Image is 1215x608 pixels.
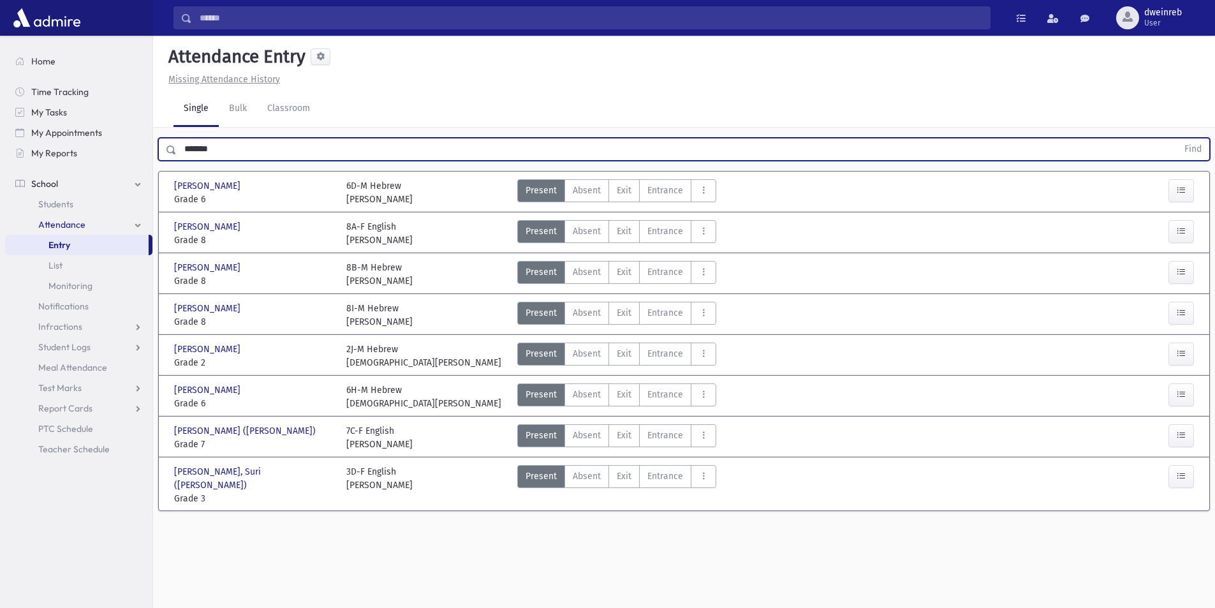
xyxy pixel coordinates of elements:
[219,91,257,127] a: Bulk
[31,127,102,138] span: My Appointments
[174,315,334,329] span: Grade 8
[573,388,601,401] span: Absent
[5,122,152,143] a: My Appointments
[5,82,152,102] a: Time Tracking
[38,443,110,455] span: Teacher Schedule
[526,225,557,238] span: Present
[346,343,501,369] div: 2J-M Hebrew [DEMOGRAPHIC_DATA][PERSON_NAME]
[526,306,557,320] span: Present
[517,302,716,329] div: AttTypes
[163,46,306,68] h5: Attendance Entry
[5,276,152,296] a: Monitoring
[617,184,631,197] span: Exit
[38,362,107,373] span: Meal Attendance
[163,74,280,85] a: Missing Attendance History
[38,403,92,414] span: Report Cards
[48,239,70,251] span: Entry
[1177,138,1209,160] button: Find
[647,306,683,320] span: Entrance
[174,220,243,234] span: [PERSON_NAME]
[526,388,557,401] span: Present
[617,306,631,320] span: Exit
[5,102,152,122] a: My Tasks
[5,255,152,276] a: List
[517,220,716,247] div: AttTypes
[526,347,557,360] span: Present
[5,296,152,316] a: Notifications
[617,225,631,238] span: Exit
[38,219,85,230] span: Attendance
[573,429,601,442] span: Absent
[617,470,631,483] span: Exit
[174,343,243,356] span: [PERSON_NAME]
[174,465,334,492] span: [PERSON_NAME], Suri ([PERSON_NAME])
[174,383,243,397] span: [PERSON_NAME]
[526,184,557,197] span: Present
[573,347,601,360] span: Absent
[5,378,152,398] a: Test Marks
[346,465,413,505] div: 3D-F English [PERSON_NAME]
[517,179,716,206] div: AttTypes
[5,419,152,439] a: PTC Schedule
[174,179,243,193] span: [PERSON_NAME]
[174,193,334,206] span: Grade 6
[517,383,716,410] div: AttTypes
[617,265,631,279] span: Exit
[517,424,716,451] div: AttTypes
[38,321,82,332] span: Infractions
[573,225,601,238] span: Absent
[346,383,501,410] div: 6H-M Hebrew [DEMOGRAPHIC_DATA][PERSON_NAME]
[647,470,683,483] span: Entrance
[617,388,631,401] span: Exit
[38,423,93,434] span: PTC Schedule
[38,198,73,210] span: Students
[48,280,92,292] span: Monitoring
[174,438,334,451] span: Grade 7
[257,91,320,127] a: Classroom
[5,337,152,357] a: Student Logs
[647,184,683,197] span: Entrance
[517,343,716,369] div: AttTypes
[647,265,683,279] span: Entrance
[346,302,413,329] div: 8I-M Hebrew [PERSON_NAME]
[617,347,631,360] span: Exit
[31,86,89,98] span: Time Tracking
[647,388,683,401] span: Entrance
[5,143,152,163] a: My Reports
[31,56,55,67] span: Home
[174,397,334,410] span: Grade 6
[647,225,683,238] span: Entrance
[48,260,63,271] span: List
[346,220,413,247] div: 8A-F English [PERSON_NAME]
[526,470,557,483] span: Present
[38,382,82,394] span: Test Marks
[10,5,84,31] img: AdmirePro
[647,347,683,360] span: Entrance
[174,356,334,369] span: Grade 2
[1144,8,1182,18] span: dweinreb
[174,274,334,288] span: Grade 8
[5,357,152,378] a: Meal Attendance
[647,429,683,442] span: Entrance
[573,265,601,279] span: Absent
[31,178,58,189] span: School
[617,429,631,442] span: Exit
[1144,18,1182,28] span: User
[526,265,557,279] span: Present
[5,214,152,235] a: Attendance
[38,341,91,353] span: Student Logs
[174,234,334,247] span: Grade 8
[5,174,152,194] a: School
[5,316,152,337] a: Infractions
[5,51,152,71] a: Home
[174,261,243,274] span: [PERSON_NAME]
[31,147,77,159] span: My Reports
[517,465,716,505] div: AttTypes
[173,91,219,127] a: Single
[192,6,990,29] input: Search
[517,261,716,288] div: AttTypes
[526,429,557,442] span: Present
[573,184,601,197] span: Absent
[346,424,413,451] div: 7C-F English [PERSON_NAME]
[5,235,149,255] a: Entry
